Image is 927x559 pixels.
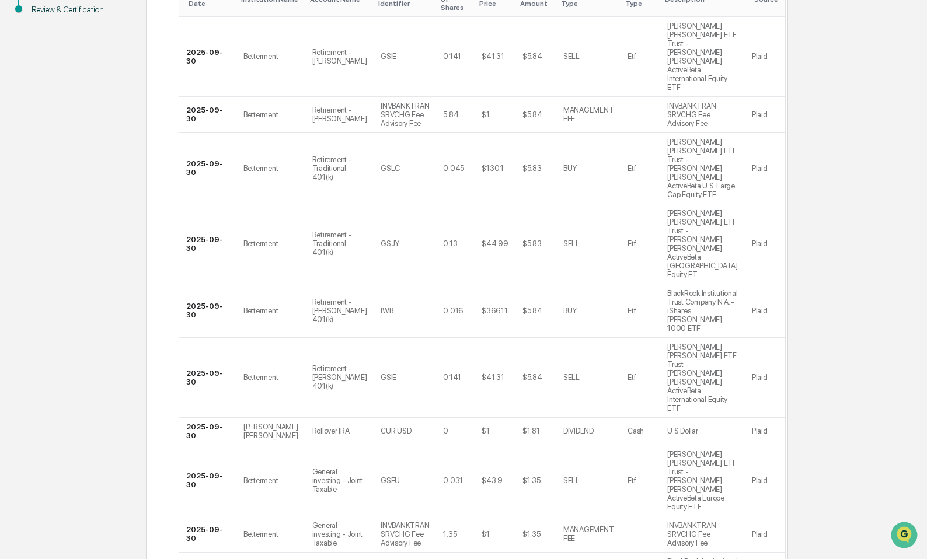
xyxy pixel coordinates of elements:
a: Powered byPylon [82,197,141,207]
div: $1.35 [522,530,541,539]
td: Plaid [745,516,785,553]
div: GSEU [381,476,400,485]
div: $5.83 [522,164,542,173]
td: General investing - Joint Taxable [305,516,374,553]
div: U S Dollar [667,427,698,435]
td: Plaid [745,133,785,204]
button: Start new chat [198,93,212,107]
div: MANAGEMENT FEE [563,525,614,543]
div: Betterment [243,530,278,539]
div: SELL [563,476,580,485]
td: Retirement - [PERSON_NAME] 401(k) [305,284,374,338]
a: 🔎Data Lookup [7,165,78,186]
div: Etf [628,476,636,485]
td: Plaid [745,204,785,284]
a: 🗄️Attestations [80,142,149,163]
td: Plaid [745,97,785,133]
div: DIVIDEND [563,427,594,435]
div: BlackRock Institutional Trust Company N.A. - iShares [PERSON_NAME] 1000 ETF [667,289,738,333]
span: Data Lookup [23,169,74,181]
td: Plaid [745,445,785,516]
a: 🖐️Preclearance [7,142,80,163]
div: Etf [628,306,636,315]
div: $1 [482,427,489,435]
div: GSIE [381,373,396,382]
td: 2025-09-30 [179,97,236,133]
div: We're available if you need us! [40,101,148,110]
div: Review & Certification [32,4,127,16]
div: 5.84 [443,110,458,119]
div: Etf [628,373,636,382]
div: Etf [628,239,636,248]
div: 0.031 [443,476,463,485]
div: 0.13 [443,239,457,248]
div: $43.9 [482,476,503,485]
div: $5.84 [522,52,542,61]
div: 0.141 [443,373,461,382]
div: $1 [482,110,489,119]
iframe: Open customer support [890,520,921,552]
div: INVBANKTRAN SRVCHG Fee Advisory Fee [381,102,429,128]
div: MANAGEMENT FEE [563,106,614,123]
div: $44.99 [482,239,508,248]
p: How can we help? [12,25,212,43]
div: [PERSON_NAME] [PERSON_NAME] ETF Trust - [PERSON_NAME] [PERSON_NAME] ActiveBeta U.S. Large Cap Equ... [667,138,738,199]
div: 1.35 [443,530,456,539]
td: Retirement - [PERSON_NAME] 401(k) [305,338,374,418]
div: INVBANKTRAN SRVCHG Fee Advisory Fee [667,102,738,128]
div: $130.1 [482,164,503,173]
div: Cash [628,427,644,435]
div: [PERSON_NAME] [PERSON_NAME] ETF Trust - [PERSON_NAME] [PERSON_NAME] ActiveBeta [GEOGRAPHIC_DATA] ... [667,209,738,279]
div: 🔎 [12,170,21,180]
div: [PERSON_NAME] [PERSON_NAME] [243,422,298,440]
div: $1 [482,530,489,539]
div: 0.016 [443,306,463,315]
div: 0.045 [443,164,464,173]
div: $41.31 [482,52,504,61]
div: [PERSON_NAME] [PERSON_NAME] ETF Trust - [PERSON_NAME] [PERSON_NAME] ActiveBeta International Equi... [667,22,738,92]
div: INVBANKTRAN SRVCHG Fee Advisory Fee [667,521,738,547]
div: BUY [563,164,577,173]
div: 🗄️ [85,148,94,158]
div: 0.141 [443,52,461,61]
div: Betterment [243,52,278,61]
span: Pylon [116,198,141,207]
span: Preclearance [23,147,75,159]
td: Retirement - [PERSON_NAME] [305,17,374,97]
div: $366.11 [482,306,507,315]
td: 2025-09-30 [179,284,236,338]
td: 2025-09-30 [179,516,236,553]
div: GSIE [381,52,396,61]
td: 2025-09-30 [179,418,236,445]
div: Etf [628,164,636,173]
div: GSJY [381,239,399,248]
td: 2025-09-30 [179,133,236,204]
div: GSLC [381,164,400,173]
div: $5.83 [522,239,542,248]
div: SELL [563,52,580,61]
div: [PERSON_NAME] [PERSON_NAME] ETF Trust - [PERSON_NAME] [PERSON_NAME] ActiveBeta International Equi... [667,343,738,413]
td: Retirement - [PERSON_NAME] [305,97,374,133]
td: Plaid [745,338,785,418]
div: $1.81 [522,427,540,435]
div: Betterment [243,239,278,248]
td: General investing - Joint Taxable [305,445,374,516]
td: 2025-09-30 [179,17,236,97]
div: SELL [563,239,580,248]
td: Retirement - Traditional 401(k) [305,204,374,284]
td: 2025-09-30 [179,445,236,516]
div: [PERSON_NAME] [PERSON_NAME] ETF Trust - [PERSON_NAME] [PERSON_NAME] ActiveBeta Europe Equity ETF [667,450,738,511]
div: Betterment [243,373,278,382]
div: $1.35 [522,476,541,485]
img: 1746055101610-c473b297-6a78-478c-a979-82029cc54cd1 [12,89,33,110]
td: 2025-09-30 [179,204,236,284]
div: Betterment [243,476,278,485]
div: BUY [563,306,577,315]
td: 2025-09-30 [179,338,236,418]
td: Plaid [745,17,785,97]
div: 0 [443,427,448,435]
div: Betterment [243,110,278,119]
div: Etf [628,52,636,61]
div: IWB [381,306,393,315]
